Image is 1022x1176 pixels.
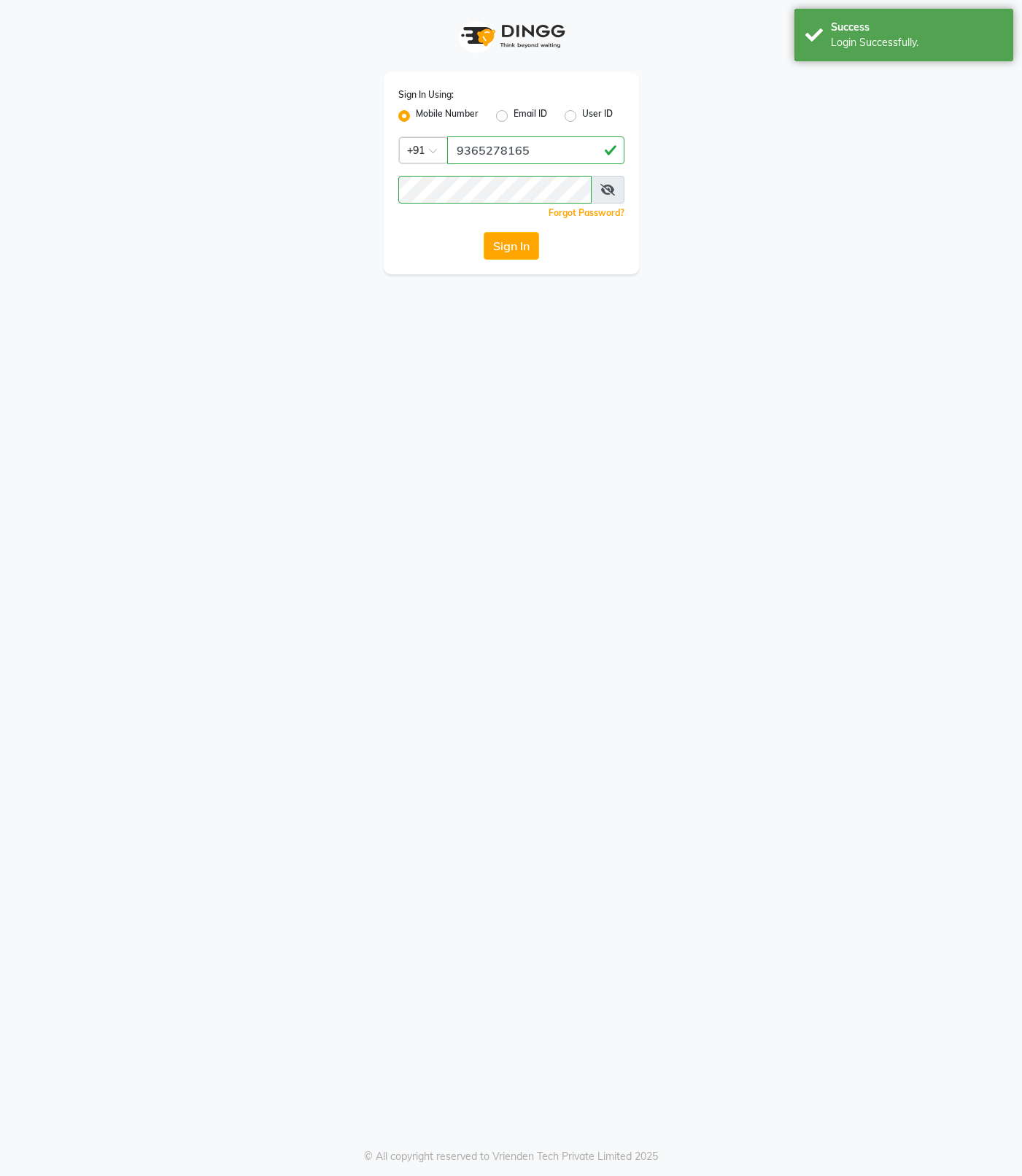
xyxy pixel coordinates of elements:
[831,20,1002,35] div: Success
[549,207,624,218] a: Forgot Password?
[831,35,1002,50] div: Login Successfully.
[398,176,592,204] input: Username
[447,136,624,164] input: Username
[484,232,539,260] button: Sign In
[453,15,570,58] img: logo1.svg
[416,107,479,125] label: Mobile Number
[582,107,613,125] label: User ID
[514,107,547,125] label: Email ID
[398,88,454,101] label: Sign In Using:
